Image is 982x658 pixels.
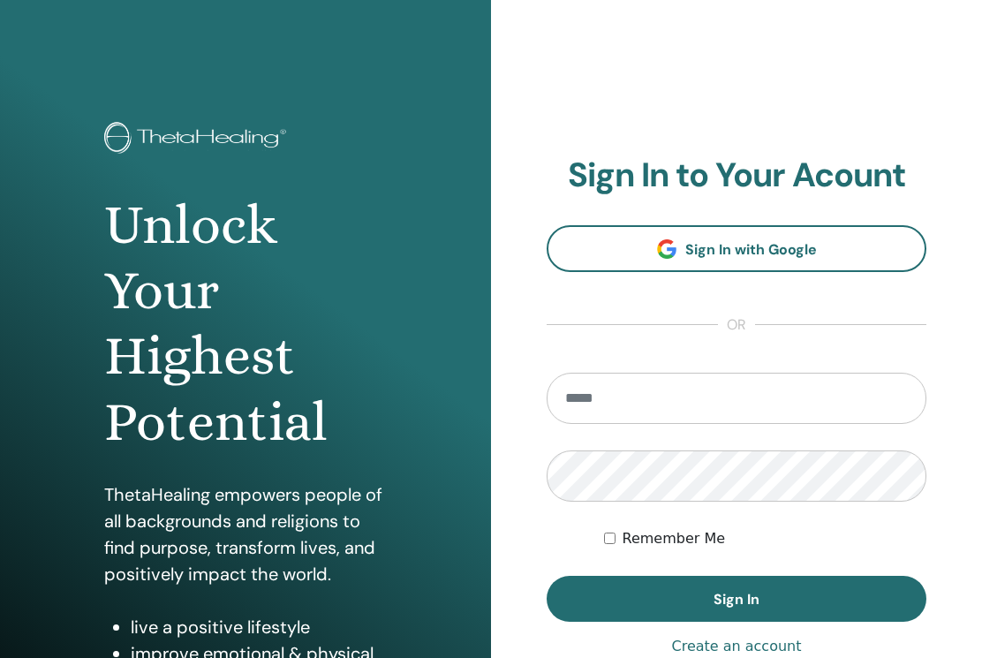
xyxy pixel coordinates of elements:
[623,528,726,549] label: Remember Me
[671,636,801,657] a: Create an account
[131,614,388,640] li: live a positive lifestyle
[547,225,926,272] a: Sign In with Google
[104,193,388,456] h1: Unlock Your Highest Potential
[547,576,926,622] button: Sign In
[718,314,755,336] span: or
[547,155,926,196] h2: Sign In to Your Acount
[104,481,388,587] p: ThetaHealing empowers people of all backgrounds and religions to find purpose, transform lives, a...
[714,590,759,609] span: Sign In
[685,240,817,259] span: Sign In with Google
[604,528,927,549] div: Keep me authenticated indefinitely or until I manually logout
